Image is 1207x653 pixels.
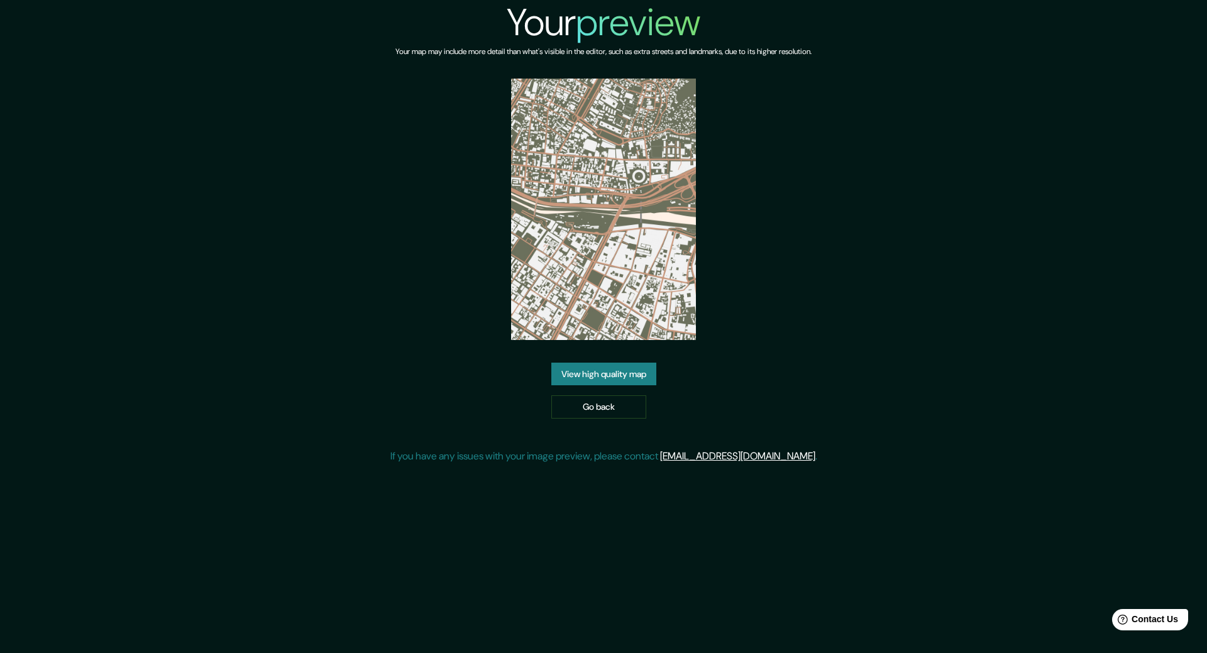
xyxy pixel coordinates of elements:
iframe: Help widget launcher [1095,604,1193,639]
a: View high quality map [551,363,656,386]
img: created-map-preview [511,79,696,340]
h6: Your map may include more detail than what's visible in the editor, such as extra streets and lan... [395,45,812,58]
a: [EMAIL_ADDRESS][DOMAIN_NAME] [660,449,815,463]
a: Go back [551,395,646,419]
p: If you have any issues with your image preview, please contact . [390,449,817,464]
